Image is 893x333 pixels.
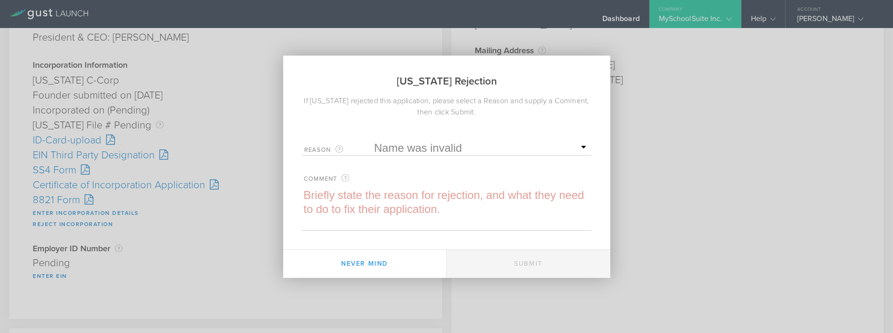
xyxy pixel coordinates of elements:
div: If [US_STATE] rejected this application, please select a Reason and supply a Comment, then click ... [283,95,610,118]
h2: [US_STATE] Rejection [283,56,610,95]
label: Comment [304,173,374,184]
button: Submit [447,250,610,278]
iframe: Chat Widget [846,288,893,333]
label: Reason [304,144,374,155]
button: Never mind [283,250,447,278]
